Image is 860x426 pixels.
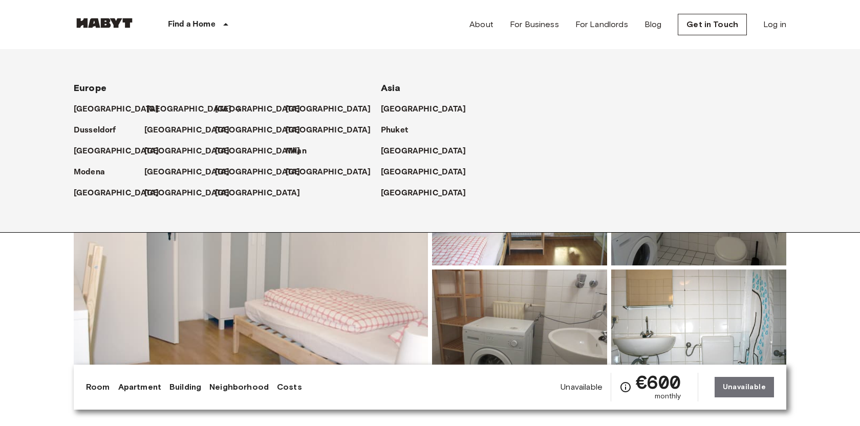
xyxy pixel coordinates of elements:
a: Modena [74,166,115,178]
p: [GEOGRAPHIC_DATA] [74,145,159,158]
p: Modena [74,166,105,178]
p: [GEOGRAPHIC_DATA] [144,187,230,199]
p: [GEOGRAPHIC_DATA] [74,103,159,116]
a: [GEOGRAPHIC_DATA] [381,166,477,178]
p: [GEOGRAPHIC_DATA] [74,187,159,199]
p: [GEOGRAPHIC_DATA] [215,103,300,116]
a: For Landlords [575,18,628,31]
p: [GEOGRAPHIC_DATA] [381,145,466,158]
a: [GEOGRAPHIC_DATA] [146,103,242,116]
p: Phuket [381,124,408,137]
a: [GEOGRAPHIC_DATA] [381,145,477,158]
p: [GEOGRAPHIC_DATA] [286,103,371,116]
p: [GEOGRAPHIC_DATA] [144,124,230,137]
a: [GEOGRAPHIC_DATA] [144,166,240,178]
p: [GEOGRAPHIC_DATA] [381,166,466,178]
p: [GEOGRAPHIC_DATA] [215,187,300,199]
a: [GEOGRAPHIC_DATA] [144,145,240,158]
p: [GEOGRAPHIC_DATA] [144,166,230,178]
a: Costs [277,381,302,393]
a: Dusseldorf [74,124,126,137]
img: Marketing picture of unit DE-01-093-04M [74,131,428,403]
span: €600 [636,373,681,391]
a: [GEOGRAPHIC_DATA] [286,103,381,116]
svg: Check cost overview for full price breakdown. Please note that discounts apply to new joiners onl... [619,381,632,393]
p: Find a Home [168,18,216,31]
a: [GEOGRAPHIC_DATA] [74,103,169,116]
a: [GEOGRAPHIC_DATA] [215,166,311,178]
a: For Business [510,18,559,31]
p: [GEOGRAPHIC_DATA] [144,145,230,158]
a: [GEOGRAPHIC_DATA] [144,187,240,199]
span: Asia [381,82,401,94]
a: Milan [286,145,317,158]
a: Get in Touch [678,14,747,35]
p: [GEOGRAPHIC_DATA] [215,145,300,158]
span: Unavailable [561,382,603,393]
a: Apartment [118,381,161,393]
a: [GEOGRAPHIC_DATA] [144,124,240,137]
a: Phuket [381,124,418,137]
a: [GEOGRAPHIC_DATA] [215,145,311,158]
p: [GEOGRAPHIC_DATA] [286,166,371,178]
a: Building [169,381,201,393]
a: [GEOGRAPHIC_DATA] [286,124,381,137]
a: About [469,18,493,31]
p: [GEOGRAPHIC_DATA] [381,187,466,199]
a: [GEOGRAPHIC_DATA] [215,187,311,199]
p: [GEOGRAPHIC_DATA] [286,124,371,137]
a: [GEOGRAPHIC_DATA] [74,145,169,158]
img: Picture of unit DE-01-093-04M [611,270,786,403]
a: [GEOGRAPHIC_DATA] [74,187,169,199]
a: [GEOGRAPHIC_DATA] [215,124,311,137]
a: [GEOGRAPHIC_DATA] [286,166,381,178]
p: Milan [286,145,307,158]
a: [GEOGRAPHIC_DATA] [215,103,311,116]
img: Habyt [74,18,135,28]
img: Picture of unit DE-01-093-04M [432,270,607,403]
p: [GEOGRAPHIC_DATA] [215,166,300,178]
span: monthly [655,391,681,401]
p: Dusseldorf [74,124,116,137]
a: [GEOGRAPHIC_DATA] [381,187,477,199]
p: [GEOGRAPHIC_DATA] [381,103,466,116]
a: Neighborhood [209,381,269,393]
a: [GEOGRAPHIC_DATA] [381,103,477,116]
a: Room [86,381,110,393]
a: Blog [644,18,662,31]
p: [GEOGRAPHIC_DATA] [215,124,300,137]
a: Log in [763,18,786,31]
span: Europe [74,82,106,94]
p: [GEOGRAPHIC_DATA] [146,103,232,116]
